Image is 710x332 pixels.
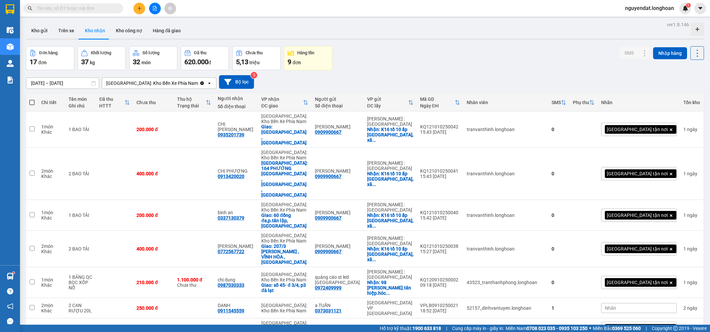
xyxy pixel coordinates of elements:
[527,326,588,331] strong: 0708 023 035 - 0935 103 250
[601,100,677,105] div: Nhãn
[236,58,248,66] span: 5,13
[81,58,89,66] span: 37
[181,46,229,70] button: Đã thu620.000đ
[218,244,255,249] div: HOÀNG HẰNG
[552,280,566,285] div: 0
[315,249,342,254] div: 0909900667
[315,244,360,249] div: ANH BẢO
[41,210,62,215] div: 1 món
[261,213,308,229] div: Giao: 60 đống đa,p.tân lập,nha trang
[467,280,545,285] div: 43523_tranthanhphong.longhoan
[7,77,14,83] img: solution-icon
[687,246,697,251] span: ngày
[38,60,47,65] span: đơn
[315,124,360,129] div: ANH BẢO
[297,51,314,55] div: Hàng tồn
[30,58,37,66] span: 17
[199,81,205,86] svg: Clear value
[219,75,254,89] button: Bộ lọc
[593,325,641,332] span: Miền Bắc
[177,103,206,108] div: Trạng thái
[315,210,360,215] div: ANH BẢO
[467,127,545,132] div: tranvanthinh.longhoan
[207,81,212,86] svg: open
[133,58,140,66] span: 32
[258,94,312,111] th: Toggle SortBy
[673,326,678,331] span: copyright
[96,94,133,111] th: Toggle SortBy
[218,215,244,221] div: 0337130379
[687,305,697,311] span: ngày
[232,46,281,70] button: Chưa thu5,13 triệu
[420,103,455,108] div: Ngày ĐH
[218,168,255,174] div: CHỊ PHƯỢNG
[682,5,688,11] img: icon-new-feature
[261,272,308,282] div: [GEOGRAPHIC_DATA]: Kho Bến Xe Phía Nam
[697,5,703,11] span: caret-down
[69,246,93,251] div: 2 BAO TẢI
[174,94,214,111] th: Toggle SortBy
[467,305,545,311] div: 52157_dinhvantuyen.longhoan
[37,5,115,12] input: Tìm tên, số ĐT hoặc mã đơn
[367,127,413,143] div: Nhận: K16 tổ 10 ấp Phước Hiệp, xã Phước Tỉnh huyện Long Điền, Bà Rịa Vũng Tau
[218,308,244,313] div: 0911545559
[367,103,408,108] div: ĐC lấy
[315,103,360,108] div: Số điện thoại
[53,23,80,39] button: Trên xe
[41,124,62,129] div: 1 món
[612,326,641,331] strong: 0369 525 060
[683,171,700,176] div: 1
[467,171,545,176] div: tranvanthinh.longhoan
[6,4,14,14] img: logo-vxr
[261,160,308,198] div: Giao: 164 PHƯỜNG LỘC THỌ , NHA TRANG , KHÁNH HÒA
[552,213,566,218] div: 0
[315,285,342,290] div: 0972409999
[367,202,413,213] div: [PERSON_NAME] : [GEOGRAPHIC_DATA]
[69,96,93,102] div: Tên món
[380,325,441,332] span: Hỗ trợ kỹ thuật:
[367,96,408,102] div: VP gửi
[261,113,308,124] div: [GEOGRAPHIC_DATA]: Kho Bến Xe Phía Nam
[261,282,308,293] div: Giao: số 45- đ 3/4, p3 đà lạt
[218,303,255,308] div: DANH
[136,127,170,132] div: 200.000 đ
[149,3,161,14] button: file-add
[315,308,342,313] div: 0373031121
[69,171,93,176] div: 2 BAO TẢI
[315,274,360,285] div: quảng cáo st led việt nam
[261,150,308,160] div: [GEOGRAPHIC_DATA]: Kho Bến Xe Phía Nam
[39,51,58,55] div: Đơn hàng
[251,72,257,79] sup: 3
[69,303,93,313] div: 2 CAN RƯỢU 20L
[261,202,308,213] div: [GEOGRAPHIC_DATA]: Kho Bến Xe Phía Nam
[420,174,460,179] div: 15:43 [DATE]
[41,303,62,308] div: 2 món
[41,168,62,174] div: 2 món
[69,213,93,218] div: 1 BAO TẢI
[607,279,668,285] span: [GEOGRAPHIC_DATA] tận nơi
[28,6,32,11] span: search
[686,3,691,8] sup: 1
[141,60,151,65] span: món
[653,47,687,59] button: Nhập hàng
[41,249,62,254] div: Khác
[261,303,308,313] div: [GEOGRAPHIC_DATA]: Kho Bến Xe Phía Nam
[646,325,647,332] span: |
[218,132,244,137] div: 0935201739
[177,277,211,282] div: 1.100.000 đ
[552,100,561,105] div: SMS
[41,277,62,282] div: 1 món
[41,282,62,288] div: Khác
[78,46,126,70] button: Khối lượng37kg
[164,3,176,14] button: aim
[69,127,93,132] div: 1 BAO TẢI
[683,213,700,218] div: 1
[26,46,74,70] button: Đơn hàng17đơn
[412,326,441,331] strong: 1900 633 818
[7,288,13,294] span: question-circle
[315,215,342,221] div: 0909900667
[99,96,124,102] div: Đã thu
[570,94,598,111] th: Toggle SortBy
[552,127,566,132] div: 0
[218,104,255,109] div: Số điện thoại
